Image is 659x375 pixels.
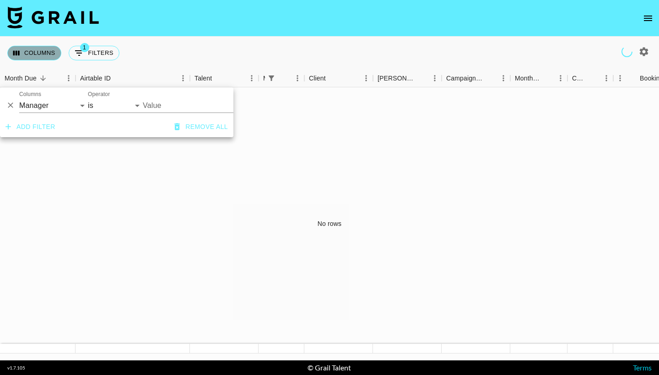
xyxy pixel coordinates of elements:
button: Sort [484,72,497,85]
button: Sort [37,72,49,85]
div: Talent [194,70,212,87]
div: © Grail Talent [308,363,351,372]
button: Show filters [69,46,119,60]
button: Menu [359,71,373,85]
button: Select columns [7,46,61,60]
button: Sort [415,72,428,85]
label: Columns [19,91,41,98]
div: Month Due [515,70,541,87]
button: Show filters [265,72,278,85]
button: Menu [62,71,76,85]
button: Menu [245,71,259,85]
div: Campaign (Type) [446,70,484,87]
img: Grail Talent [7,6,99,28]
div: Client [309,70,326,87]
div: Talent [190,70,259,87]
div: Airtable ID [80,70,111,87]
button: open drawer [639,9,657,27]
button: Add filter [2,118,59,135]
span: 1 [80,43,89,52]
button: Menu [291,71,304,85]
button: Remove all [171,118,232,135]
div: Client [304,70,373,87]
div: Month Due [510,70,567,87]
div: 1 active filter [265,72,278,85]
div: Manager [263,70,265,87]
label: Operator [88,91,110,98]
div: Month Due [5,70,37,87]
span: Refreshing users, talent, clients, campaigns, managers... [621,45,634,59]
button: Menu [176,71,190,85]
button: Sort [326,72,339,85]
div: Currency [567,70,613,87]
button: Menu [428,71,442,85]
div: Campaign (Type) [442,70,510,87]
button: Sort [212,72,225,85]
div: [PERSON_NAME] [378,70,415,87]
button: Menu [613,71,627,85]
div: v 1.7.105 [7,365,25,371]
button: Sort [627,72,640,85]
button: Menu [497,71,510,85]
button: Sort [111,72,124,85]
button: Sort [541,72,554,85]
button: Sort [278,72,291,85]
div: Manager [259,70,304,87]
div: Currency [572,70,587,87]
button: Menu [600,71,613,85]
a: Terms [633,363,652,372]
button: Menu [554,71,567,85]
div: Airtable ID [76,70,190,87]
button: Sort [587,72,600,85]
div: Booker [373,70,442,87]
button: Delete [4,98,17,112]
